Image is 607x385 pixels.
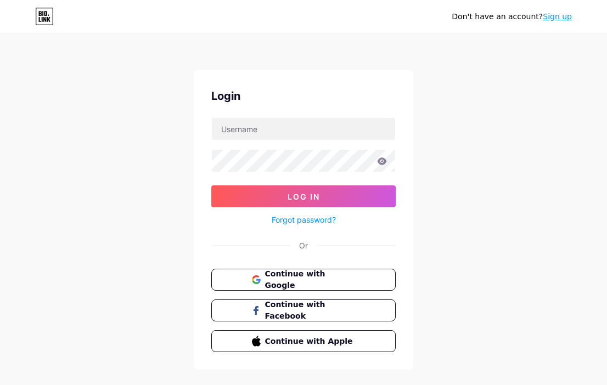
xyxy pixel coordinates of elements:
[211,330,396,352] button: Continue with Apple
[288,192,320,201] span: Log In
[452,11,572,22] div: Don't have an account?
[265,268,356,291] span: Continue with Google
[543,12,572,21] a: Sign up
[265,299,356,322] span: Continue with Facebook
[211,88,396,104] div: Login
[299,240,308,251] div: Or
[211,269,396,291] button: Continue with Google
[265,336,356,347] span: Continue with Apple
[211,185,396,207] button: Log In
[211,299,396,321] button: Continue with Facebook
[212,118,395,140] input: Username
[272,214,336,225] a: Forgot password?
